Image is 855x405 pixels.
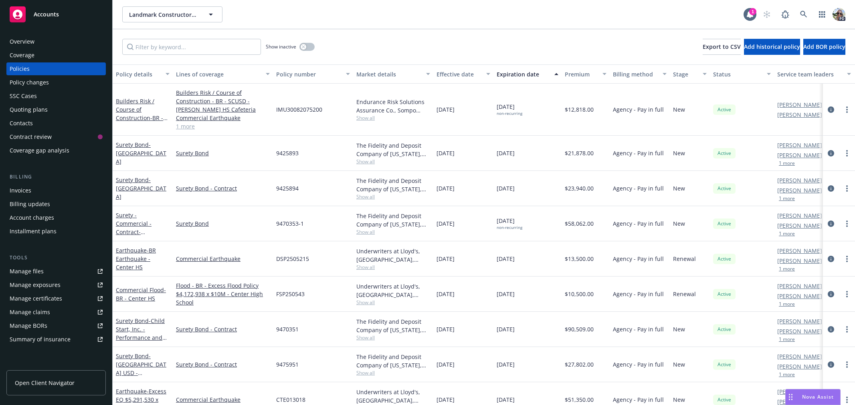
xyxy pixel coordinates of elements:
[356,70,421,78] div: Market details
[116,317,165,350] a: Surety Bond
[10,292,62,305] div: Manage certificates
[6,144,106,157] a: Coverage gap analysis
[777,327,822,335] a: [PERSON_NAME]
[437,325,455,333] span: [DATE]
[6,173,106,181] div: Billing
[10,306,50,319] div: Manage claims
[777,292,822,300] a: [PERSON_NAME]
[6,198,106,211] a: Billing updates
[116,247,156,271] a: Earthquake
[497,217,522,230] span: [DATE]
[826,148,836,158] a: circleInformation
[6,279,106,291] a: Manage exposures
[176,360,270,369] a: Surety Bond - Contract
[610,64,670,84] button: Billing method
[6,211,106,224] a: Account charges
[116,211,162,269] a: Surety - Commercial - Contract
[716,291,732,298] span: Active
[356,193,430,200] span: Show all
[6,35,106,48] a: Overview
[777,317,822,325] a: [PERSON_NAME]
[6,225,106,238] a: Installment plans
[276,395,305,404] span: CTE013018
[356,212,430,229] div: The Fidelity and Deposit Company of [US_STATE], Zurich Insurance Group
[613,360,664,369] span: Agency - Pay in full
[777,176,822,184] a: [PERSON_NAME]
[826,105,836,114] a: circleInformation
[673,290,696,298] span: Renewal
[565,360,594,369] span: $27,802.00
[276,360,299,369] span: 9475951
[276,325,299,333] span: 9470351
[10,279,61,291] div: Manage exposures
[6,319,106,332] a: Manage BORs
[6,265,106,278] a: Manage files
[437,105,455,114] span: [DATE]
[353,64,433,84] button: Market details
[673,219,685,228] span: New
[613,184,664,192] span: Agency - Pay in full
[356,141,430,158] div: The Fidelity and Deposit Company of [US_STATE], Zurich Insurance Group
[356,229,430,235] span: Show all
[777,110,822,119] a: [PERSON_NAME]
[176,184,270,192] a: Surety Bond - Contract
[777,100,822,109] a: [PERSON_NAME]
[777,387,822,396] a: [PERSON_NAME]
[716,396,732,403] span: Active
[613,255,664,263] span: Agency - Pay in full
[716,326,732,333] span: Active
[116,352,170,402] a: Surety Bond
[744,43,800,50] span: Add historical policy
[10,265,44,278] div: Manage files
[826,289,836,299] a: circleInformation
[34,11,59,18] span: Accounts
[15,379,75,387] span: Open Client Navigator
[176,70,261,78] div: Lines of coverage
[10,319,47,332] div: Manage BORs
[6,103,106,116] a: Quoting plans
[673,70,698,78] div: Stage
[437,219,455,228] span: [DATE]
[176,395,270,404] a: Commercial Earthquake
[433,64,493,84] button: Effective date
[842,289,852,299] a: more
[673,360,685,369] span: New
[10,184,31,197] div: Invoices
[276,70,341,78] div: Policy number
[6,130,106,143] a: Contract review
[10,35,34,48] div: Overview
[273,64,353,84] button: Policy number
[116,286,166,302] a: Commercial Flood
[356,299,430,306] span: Show all
[670,64,710,84] button: Stage
[122,39,261,55] input: Filter by keyword...
[6,362,106,370] div: Analytics hub
[826,360,836,369] a: circleInformation
[10,198,50,211] div: Billing updates
[356,353,430,369] div: The Fidelity and Deposit Company of [US_STATE], Zurich Insurance Group
[129,10,198,19] span: Landmark Constructors, Inc.
[565,105,594,114] span: $12,818.00
[6,306,106,319] a: Manage claims
[613,325,664,333] span: Agency - Pay in full
[176,88,270,114] a: Builders Risk / Course of Construction - BR - SCUSD - [PERSON_NAME] HS Cafeteria
[116,176,166,200] a: Surety Bond
[176,219,270,228] a: Surety Bond
[10,103,48,116] div: Quoting plans
[779,196,795,201] button: 1 more
[777,151,822,159] a: [PERSON_NAME]
[497,111,522,116] div: non-recurring
[833,8,845,21] img: photo
[497,149,515,157] span: [DATE]
[6,49,106,62] a: Coverage
[497,290,515,298] span: [DATE]
[10,62,30,75] div: Policies
[779,231,795,236] button: 1 more
[176,325,270,333] a: Surety Bond - Contract
[176,122,270,130] a: 1 more
[276,105,322,114] span: IMU30082075200
[356,264,430,271] span: Show all
[613,70,658,78] div: Billing method
[356,176,430,193] div: The Fidelity and Deposit Company of [US_STATE], Zurich Insurance Group
[176,281,270,307] a: Flood - BR - Excess Flood Policy $4,172,938 x $10M - Center High School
